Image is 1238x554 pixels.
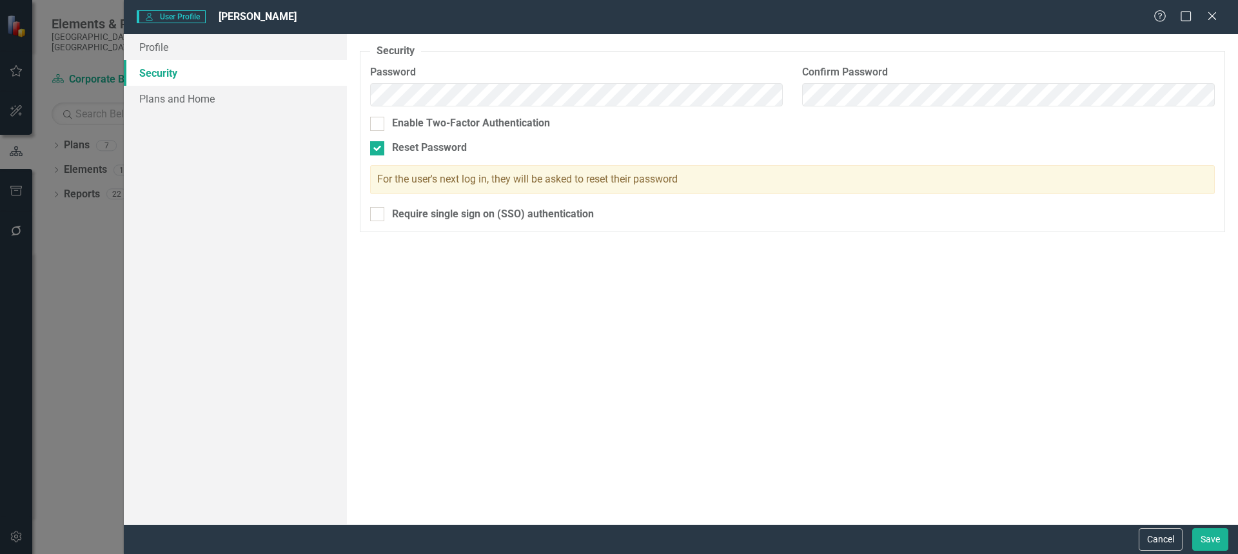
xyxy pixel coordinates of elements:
a: Plans and Home [124,86,347,112]
span: User Profile [137,10,206,23]
a: Profile [124,34,347,60]
span: [PERSON_NAME] [219,10,297,23]
a: Security [124,60,347,86]
div: Enable Two-Factor Authentication [392,116,550,131]
button: Cancel [1139,528,1183,551]
button: Save [1192,528,1228,551]
legend: Security [370,44,421,59]
div: Require single sign on (SSO) authentication [392,207,594,222]
div: Reset Password [392,141,467,155]
div: For the user's next log in, they will be asked to reset their password [370,165,1215,194]
label: Password [370,65,783,80]
label: Confirm Password [802,65,1215,80]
